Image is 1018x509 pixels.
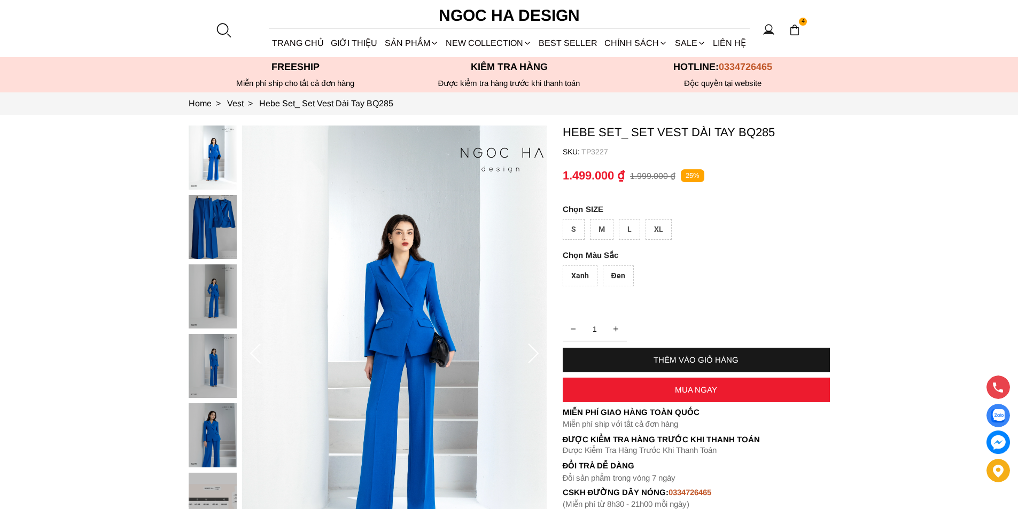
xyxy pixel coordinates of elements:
img: Hebe Set_ Set Vest Dài Tay BQ285_mini_2 [189,264,237,328]
p: Được kiểm tra hàng trước khi thanh toán [402,79,616,88]
font: (Miễn phí từ 8h30 - 21h00 mỗi ngày) [563,499,689,508]
a: Link to Hebe Set_ Set Vest Dài Tay BQ285 [259,99,393,108]
img: Hebe Set_ Set Vest Dài Tay BQ285_mini_4 [189,403,237,467]
div: Chính sách [601,29,671,57]
p: 1.999.000 ₫ [630,171,675,181]
p: TP3227 [581,147,830,156]
div: SẢN PHẨM [381,29,442,57]
p: Màu Sắc [563,250,800,260]
span: > [244,99,257,108]
p: 1.499.000 ₫ [563,169,625,183]
a: BEST SELLER [535,29,601,57]
div: S [563,219,585,240]
p: Freeship [189,61,402,73]
p: 25% [681,169,704,183]
a: Ngoc Ha Design [429,3,589,28]
input: Quantity input [563,318,627,340]
font: cskh đường dây nóng: [563,488,669,497]
div: M [590,219,613,240]
div: Xanh [563,265,597,286]
font: Miễn phí ship với tất cả đơn hàng [563,419,678,428]
a: Link to Vest [227,99,259,108]
p: Hebe Set_ Set Vest Dài Tay BQ285 [563,126,830,139]
a: SALE [671,29,709,57]
p: Được Kiểm Tra Hàng Trước Khi Thanh Toán [563,445,830,455]
div: THÊM VÀO GIỎ HÀNG [563,355,830,364]
h6: Độc quyền tại website [616,79,830,88]
img: img-CART-ICON-ksit0nf1 [789,24,801,36]
p: Được Kiểm Tra Hàng Trước Khi Thanh Toán [563,435,830,444]
span: 0334726465 [719,61,772,72]
a: messenger [986,430,1010,454]
a: Link to Home [189,99,227,108]
a: GIỚI THIỆU [328,29,381,57]
div: L [619,219,640,240]
a: Display image [986,404,1010,427]
h6: Đổi trả dễ dàng [563,461,830,470]
span: 4 [799,18,807,26]
a: NEW COLLECTION [442,29,535,57]
img: Hebe Set_ Set Vest Dài Tay BQ285_mini_1 [189,195,237,259]
font: Kiểm tra hàng [471,61,548,72]
div: Đen [603,265,634,286]
div: MUA NGAY [563,385,830,394]
h6: SKU: [563,147,581,156]
img: Display image [991,409,1005,422]
p: SIZE [563,205,830,214]
a: LIÊN HỆ [709,29,749,57]
img: Hebe Set_ Set Vest Dài Tay BQ285_mini_3 [189,334,237,398]
p: Hotline: [616,61,830,73]
div: XL [646,219,672,240]
img: Hebe Set_ Set Vest Dài Tay BQ285_mini_0 [189,126,237,190]
a: TRANG CHỦ [269,29,328,57]
span: > [212,99,225,108]
font: Đổi sản phẩm trong vòng 7 ngày [563,473,676,482]
div: Miễn phí ship cho tất cả đơn hàng [189,79,402,88]
font: Miễn phí giao hàng toàn quốc [563,408,700,417]
font: 0334726465 [669,488,711,497]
